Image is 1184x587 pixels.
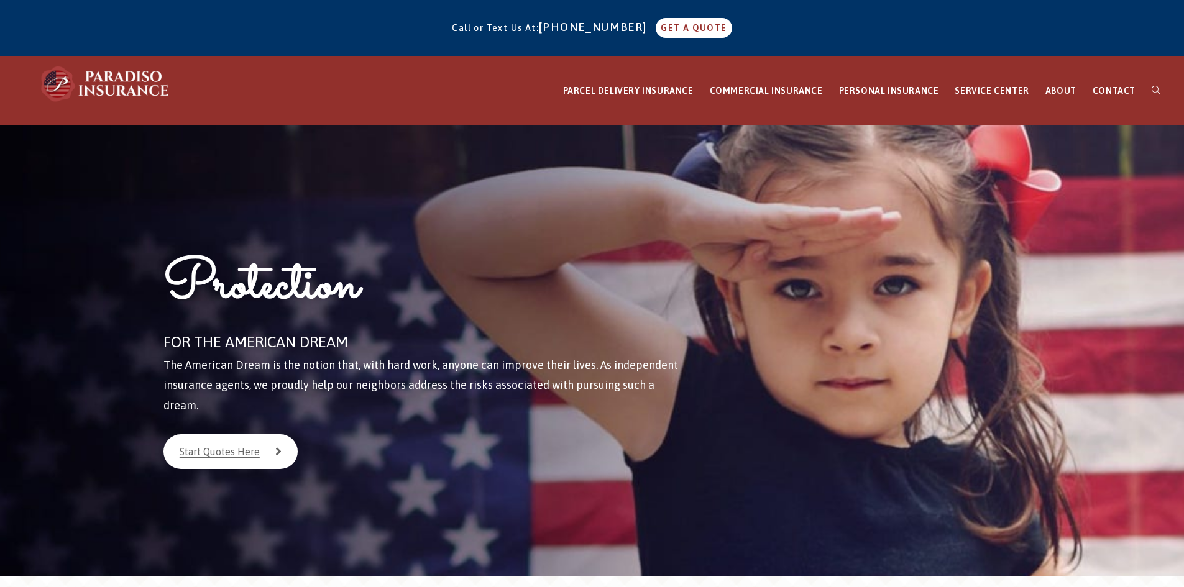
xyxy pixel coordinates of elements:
[831,57,947,125] a: PERSONAL INSURANCE
[163,358,678,412] span: The American Dream is the notion that, with hard work, anyone can improve their lives. As indepen...
[656,18,732,38] a: GET A QUOTE
[955,86,1029,96] span: SERVICE CENTER
[452,23,539,33] span: Call or Text Us At:
[37,65,174,102] img: Paradiso Insurance
[839,86,939,96] span: PERSONAL INSURANCE
[947,57,1037,125] a: SERVICE CENTER
[1093,86,1136,96] span: CONTACT
[710,86,823,96] span: COMMERCIAL INSURANCE
[539,20,653,34] a: [PHONE_NUMBER]
[1037,57,1085,125] a: ABOUT
[163,434,298,469] a: Start Quotes Here
[1045,86,1076,96] span: ABOUT
[163,250,684,329] h1: Protection
[555,57,702,125] a: PARCEL DELIVERY INSURANCE
[1085,57,1144,125] a: CONTACT
[563,86,694,96] span: PARCEL DELIVERY INSURANCE
[163,334,348,350] span: FOR THE AMERICAN DREAM
[702,57,831,125] a: COMMERCIAL INSURANCE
